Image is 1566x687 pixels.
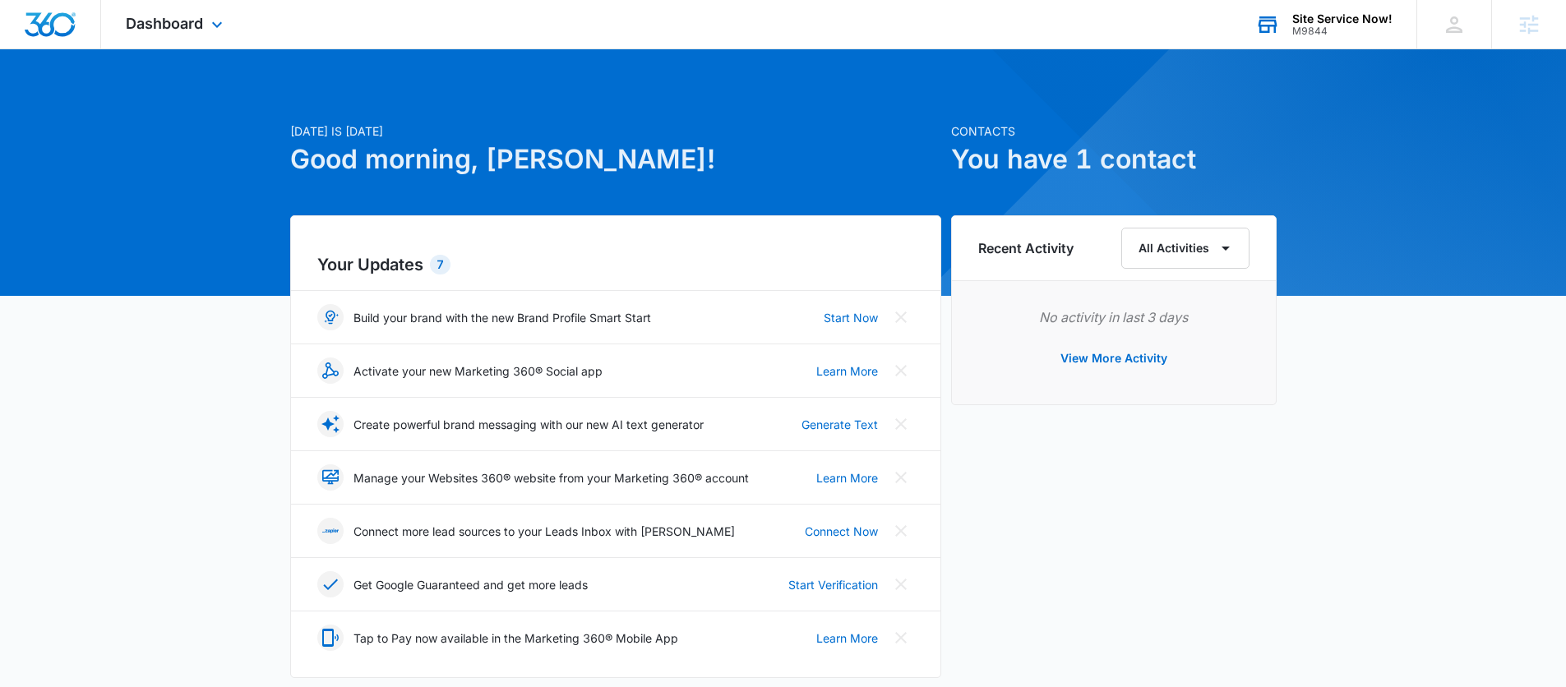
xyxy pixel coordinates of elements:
button: Close [888,357,914,384]
p: Create powerful brand messaging with our new AI text generator [353,416,704,433]
p: Tap to Pay now available in the Marketing 360® Mobile App [353,629,678,647]
p: [DATE] is [DATE] [290,122,941,140]
p: Get Google Guaranteed and get more leads [353,576,588,593]
h2: Your Updates [317,252,914,277]
button: Close [888,304,914,330]
p: Connect more lead sources to your Leads Inbox with [PERSON_NAME] [353,523,735,540]
button: Close [888,625,914,651]
p: Activate your new Marketing 360® Social app [353,362,603,380]
a: Start Verification [788,576,878,593]
p: Contacts [951,122,1277,140]
a: Learn More [816,629,878,647]
button: View More Activity [1044,339,1184,378]
h6: Recent Activity [978,238,1074,258]
h1: Good morning, [PERSON_NAME]! [290,140,941,179]
button: Close [888,571,914,597]
div: 7 [430,255,450,274]
span: Dashboard [126,15,203,32]
div: account id [1292,25,1393,37]
button: Close [888,411,914,437]
button: All Activities [1121,228,1250,269]
button: Close [888,464,914,491]
a: Connect Now [805,523,878,540]
h1: You have 1 contact [951,140,1277,179]
a: Generate Text [801,416,878,433]
div: account name [1292,12,1393,25]
a: Learn More [816,362,878,380]
p: Build your brand with the new Brand Profile Smart Start [353,309,651,326]
a: Learn More [816,469,878,486]
p: Manage your Websites 360® website from your Marketing 360® account [353,469,749,486]
button: Close [888,518,914,544]
a: Start Now [824,309,878,326]
p: No activity in last 3 days [978,307,1250,327]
